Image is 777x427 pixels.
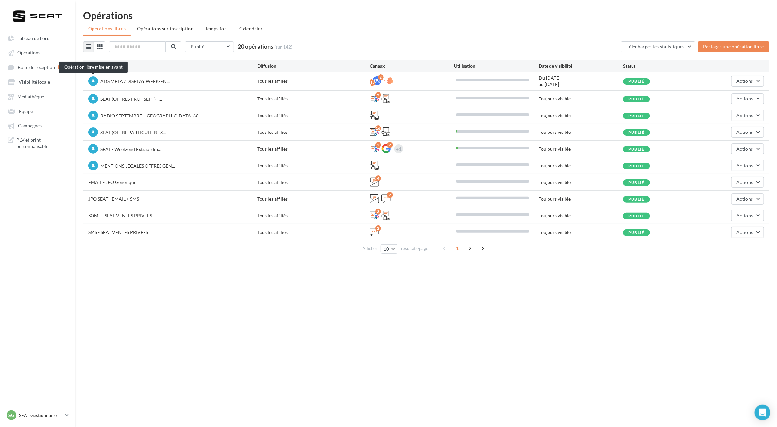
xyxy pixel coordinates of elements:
span: SEAT (OFFRE PARTICULIER - S... [100,130,166,135]
div: Tous les affiliés [257,229,370,236]
div: Toujours visible [539,196,623,202]
span: Télécharger les statistiques [627,44,684,49]
div: +1 [396,144,402,153]
div: Tous les affiliés [257,196,370,202]
div: 2 [375,225,381,231]
button: Actions [731,127,764,138]
div: Nom de l'opération [88,63,257,69]
span: Calendrier [240,26,263,31]
div: 2 [387,192,393,198]
p: SEAT Gestionnaire [19,412,62,418]
button: Actions [731,76,764,87]
div: Tous les affiliés [257,78,370,84]
div: Canaux [370,63,454,69]
span: Afficher [363,245,377,252]
div: Utilisation [454,63,539,69]
span: 1 [452,243,463,254]
span: Temps fort [205,26,228,31]
span: Opérations sur inscription [137,26,194,31]
button: Actions [731,210,764,221]
span: Publié [628,97,644,101]
div: Tous les affiliés [257,212,370,219]
button: Publié [185,41,234,52]
div: Tous les affiliés [257,146,370,152]
span: Médiathèque [17,94,44,99]
span: Actions [737,129,753,135]
div: Du [DATE] au [DATE] [539,75,623,88]
span: Campagnes [18,123,42,129]
span: Opérations [17,50,40,56]
div: Toujours visible [539,229,623,236]
span: Publié [628,113,644,118]
span: SMS - SEAT VENTES PRIVEES [88,229,148,235]
span: Publié [628,163,644,168]
span: SEAT (OFFRES PRO - SEPT) - ... [100,96,162,102]
a: Tableau de bord [4,32,71,44]
div: Toujours visible [539,129,623,135]
span: EMAIL - JPO Générique [88,179,136,185]
button: Partager une opération libre [698,41,769,52]
span: Actions [737,78,753,84]
span: Publié [191,44,204,49]
div: Diffusion [257,63,370,69]
button: Actions [731,177,764,188]
div: 3 [375,209,381,215]
span: SG [8,412,14,418]
span: Publié [628,147,644,151]
div: 4 [375,175,381,181]
span: Tableau de bord [18,35,50,41]
div: 16 [375,125,381,131]
a: Médiathèque [4,90,71,102]
button: Actions [731,227,764,238]
span: Boîte de réception [18,64,55,70]
span: ADS META / DISPLAY WEEK-EN... [100,79,170,84]
span: Publié [628,230,644,235]
span: PLV et print personnalisable [16,137,67,150]
div: Date de visibilité [539,63,623,69]
span: SEAT - Week-end Extraordin... [100,146,161,152]
span: Visibilité locale [19,79,50,85]
span: Publié [628,130,644,135]
div: Toujours visible [539,146,623,152]
span: Équipe [19,108,33,114]
span: (sur 142) [274,44,292,50]
span: Publié [628,180,644,185]
span: Actions [737,96,753,101]
span: RADIO SEPTEMBRE - [GEOGRAPHIC_DATA] 6€... [100,113,201,118]
div: Tous les affiliés [257,112,370,119]
a: SG SEAT Gestionnaire [5,409,70,421]
div: Statut [623,63,707,69]
a: PLV et print personnalisable [4,134,71,152]
span: SOME - SEAT VENTES PRIVEES [88,213,152,218]
span: Actions [737,196,753,202]
div: 2 [375,142,381,148]
div: Opération libre mise en avant [59,62,128,73]
span: Actions [737,179,753,185]
button: 10 [381,244,397,254]
div: 2 [387,142,393,148]
span: Actions [737,213,753,218]
div: Opérations [83,10,769,20]
span: 2 [465,243,476,254]
button: Actions [731,110,764,121]
button: Actions [731,93,764,104]
button: Actions [731,193,764,205]
span: MENTIONS LEGALES OFFRES GEN... [100,163,175,169]
div: 99+ [58,65,67,70]
div: 2 [378,74,384,80]
span: résultats/page [401,245,428,252]
a: Opérations [4,46,71,58]
span: Publié [628,79,644,84]
div: Toujours visible [539,179,623,186]
div: Tous les affiliés [257,96,370,102]
a: Visibilité locale [4,76,71,88]
span: Actions [737,163,753,168]
span: Actions [737,229,753,235]
span: Publié [628,213,644,218]
span: Publié [628,197,644,202]
button: Actions [731,143,764,154]
span: 10 [384,246,389,252]
a: Campagnes [4,119,71,131]
div: Tous les affiliés [257,179,370,186]
div: Toujours visible [539,112,623,119]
